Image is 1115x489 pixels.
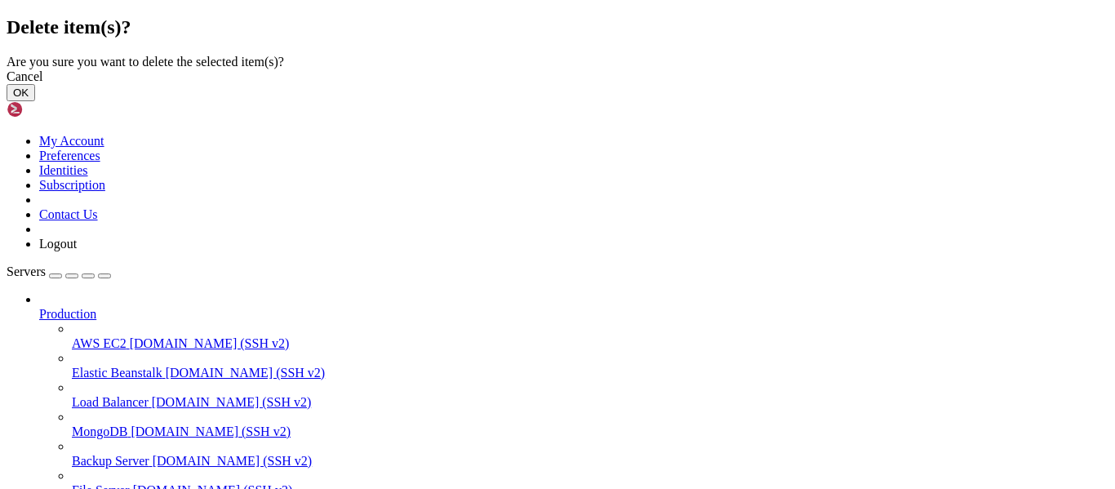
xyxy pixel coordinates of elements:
a: Logout [39,237,77,251]
a: Contact Us [39,207,98,221]
a: Backup Server [DOMAIN_NAME] (SSH v2) [72,454,1108,469]
x-row: Shellngn is a web-based SSH client that allows you to connect to your servers from anywhere witho... [7,65,901,80]
img: Shellngn [7,101,100,118]
span: Load Balancer [72,395,149,409]
x-row: * Work on multiple sessions, automate your SSH commands, and establish connections with just a si... [7,153,901,168]
span: [DOMAIN_NAME] (SSH v2) [130,336,290,350]
span: This is a demo session. [7,37,157,50]
span: Welcome to Shellngn! [7,7,137,20]
button: OK [7,84,35,101]
span: Seamless Server Management: [13,125,189,138]
li: Elastic Beanstalk [DOMAIN_NAME] (SSH v2) [72,351,1108,380]
a: Production [39,307,1108,322]
span: Comprehensive SFTP Client: [13,169,183,182]
a: Elastic Beanstalk [DOMAIN_NAME] (SSH v2) [72,366,1108,380]
a: Servers [7,265,111,278]
x-row: servers from anywhere. [7,139,901,153]
x-row: More information at: [7,271,901,286]
x-row: irectly within our platform. [7,183,901,198]
span: Elastic Beanstalk [72,366,162,380]
a: AWS EC2 [DOMAIN_NAME] (SSH v2) [72,336,1108,351]
a: Subscription [39,178,105,192]
span: https://shellngn.com/cloud/ [320,125,411,138]
span: Remote Desktop Capabilities: [13,198,196,211]
x-row: * Whether you're using or , enjoy the convenience of managing your [7,124,901,139]
span: Advanced SSH Client: [13,154,144,167]
x-row: * Experience the same robust functionality and convenience on your mobile devices, for seamless s... [7,212,901,227]
span: https://shellngn.com/pro-docker/ [424,125,562,138]
span: Mobile Compatibility: [13,213,150,226]
x-row: * Enjoy easy management of files and folders, swift data transfers, and the ability to edit your ... [7,168,901,183]
span: [DOMAIN_NAME] (SSH v2) [131,425,291,438]
li: AWS EC2 [DOMAIN_NAME] (SSH v2) [72,322,1108,351]
a: Load Balancer [DOMAIN_NAME] (SSH v2) [72,395,1108,410]
span: Production [39,307,96,321]
span: Backup Server [72,454,149,468]
span: MongoDB [72,425,127,438]
a: Preferences [39,149,100,162]
span: https://shellngn.com [137,272,255,285]
a: My Account [39,134,104,148]
li: Load Balancer [DOMAIN_NAME] (SSH v2) [72,380,1108,410]
h2: Delete item(s)? [7,16,1108,38]
div: Are you sure you want to delete the selected item(s)? [7,55,1108,69]
span: [DOMAIN_NAME] (SSH v2) [152,395,312,409]
span: AWS EC2 [72,336,127,350]
span: To get started, please use the left side bar to add your server. [7,301,424,314]
x-row: ement on the go. [7,227,901,242]
a: MongoDB [DOMAIN_NAME] (SSH v2) [72,425,1108,439]
div: Cancel [7,69,1108,84]
li: MongoDB [DOMAIN_NAME] (SSH v2) [72,410,1108,439]
a: Identities [39,163,88,177]
span: [DOMAIN_NAME] (SSH v2) [153,454,313,468]
x-row: It also has a full-featured SFTP client, remote desktop with RDP and VNC, and more. [7,80,901,95]
x-row: * Take full control of your remote servers using our RDP or VNC from your browser. [7,198,901,212]
div: (0, 21) [7,315,13,330]
span: Servers [7,265,46,278]
span: [DOMAIN_NAME] (SSH v2) [166,366,326,380]
li: Backup Server [DOMAIN_NAME] (SSH v2) [72,439,1108,469]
